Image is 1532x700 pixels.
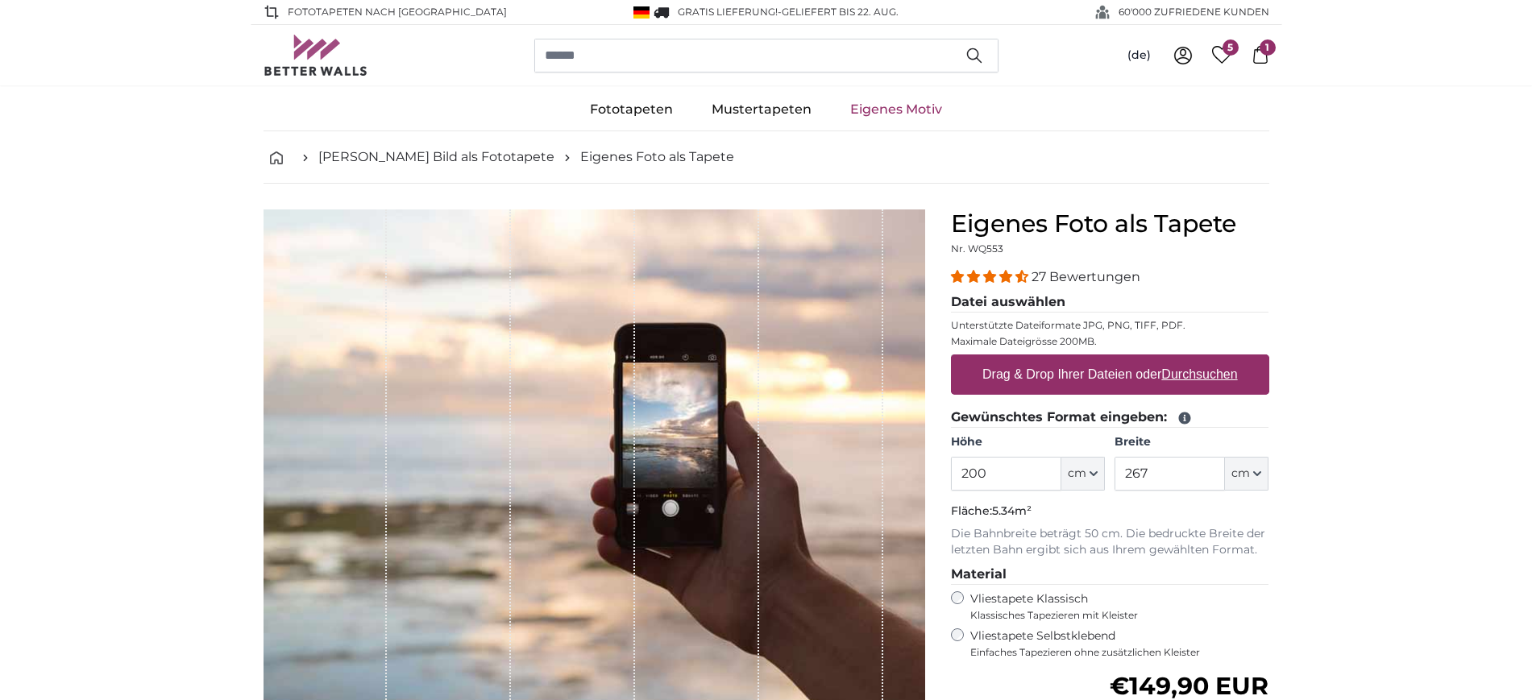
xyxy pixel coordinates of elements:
p: Fläche: [951,503,1269,520]
legend: Gewünschtes Format eingeben: [951,408,1269,428]
label: Höhe [951,434,1105,450]
span: - [778,6,899,18]
span: Klassisches Tapezieren mit Kleister [970,609,1256,622]
span: cm [1231,466,1250,482]
p: Maximale Dateigrösse 200MB. [951,335,1269,348]
span: 60'000 ZUFRIEDENE KUNDEN [1119,5,1269,19]
p: Unterstützte Dateiformate JPG, PNG, TIFF, PDF. [951,319,1269,332]
legend: Datei auswählen [951,292,1269,313]
u: Durchsuchen [1161,367,1237,381]
a: Eigenes Motiv [831,89,961,130]
button: cm [1061,457,1105,491]
span: Nr. WQ553 [951,242,1003,255]
label: Breite [1115,434,1268,450]
legend: Material [951,565,1269,585]
span: cm [1068,466,1086,482]
span: 4.41 stars [951,269,1032,284]
nav: breadcrumbs [264,131,1269,184]
span: Fototapeten nach [GEOGRAPHIC_DATA] [288,5,507,19]
h1: Eigenes Foto als Tapete [951,209,1269,238]
span: GRATIS Lieferung! [678,6,778,18]
span: Geliefert bis 22. Aug. [782,6,899,18]
label: Vliestapete Klassisch [970,591,1256,622]
label: Vliestapete Selbstklebend [970,628,1269,659]
p: Die Bahnbreite beträgt 50 cm. Die bedruckte Breite der letzten Bahn ergibt sich aus Ihrem gewählt... [951,526,1269,558]
span: 5 [1223,39,1239,56]
span: 5.34m² [992,503,1032,518]
a: Eigenes Foto als Tapete [580,147,734,167]
a: [PERSON_NAME] Bild als Fototapete [318,147,554,167]
span: 27 Bewertungen [1032,269,1140,284]
img: Deutschland [633,6,650,19]
img: Betterwalls [264,35,368,76]
button: (de) [1115,41,1164,70]
span: Einfaches Tapezieren ohne zusätzlichen Kleister [970,646,1269,659]
span: 1 [1260,39,1276,56]
a: Fototapeten [571,89,692,130]
button: cm [1225,457,1268,491]
label: Drag & Drop Ihrer Dateien oder [976,358,1244,391]
a: Mustertapeten [692,89,831,130]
